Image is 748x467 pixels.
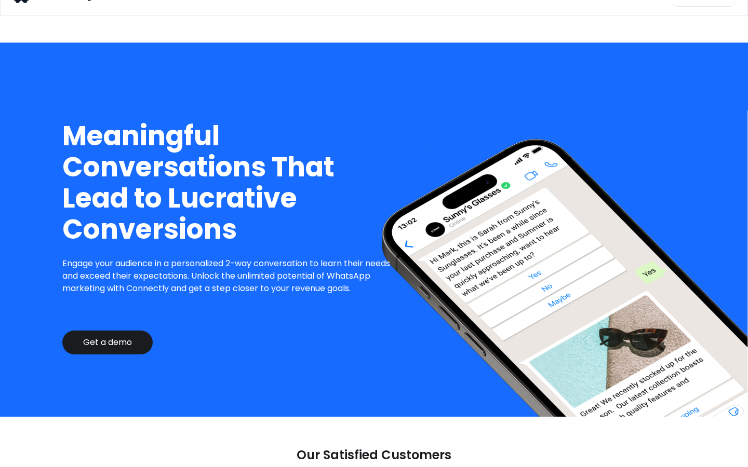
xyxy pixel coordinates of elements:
a: Get a demo [62,331,153,354]
p: Our Satisfied Customers [297,448,451,462]
p: Engage your audience in a personalized 2-way conversation to learn their needs and exceed their e... [62,257,398,295]
div: Get a demo [83,337,132,348]
aside: Language selected: English [10,449,62,463]
ul: Language list [21,449,62,463]
h1: Meaningful Conversations That Lead to Lucrative Conversions [62,120,398,245]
